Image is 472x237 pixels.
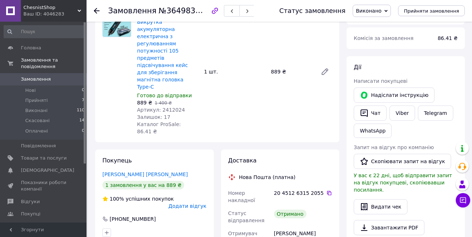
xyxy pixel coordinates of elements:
div: 1 шт. [201,67,268,77]
input: Пошук [4,25,85,38]
span: Запит на відгук про компанію [354,144,434,150]
span: Комісія за замовлення [354,35,414,41]
span: Скасовані [25,117,50,124]
span: [DEMOGRAPHIC_DATA] [21,167,74,174]
span: Залишок: 17 [137,114,170,120]
div: Ваш ID: 4046283 [23,11,87,17]
span: У вас є 22 дні, щоб відправити запит на відгук покупцеві, скопіювавши посилання. [354,173,452,193]
div: [PHONE_NUMBER] [109,215,156,223]
span: Покупці [21,211,40,217]
span: Показники роботи компанії [21,179,67,192]
span: №364983789 [159,6,210,15]
a: Viber [389,106,415,121]
a: Завантажити PDF [354,220,424,235]
div: 1 замовлення у вас на 889 ₴ [102,181,184,189]
button: Надіслати інструкцію [354,88,434,103]
button: Чат з покупцем [456,193,470,207]
span: Каталог ProSale: 86.41 ₴ [137,121,181,134]
img: Викрутка акумуляторна електрична з регулюванням потужності 105 предметів підсвічування кейс для з... [103,9,131,37]
span: Покупець [102,157,132,164]
span: Замовлення та повідомлення [21,57,87,70]
span: Написати покупцеві [354,78,407,84]
span: Повідомлення [21,143,56,149]
span: Додати відгук [168,203,206,209]
a: Telegram [418,106,453,121]
span: 100% [110,196,124,202]
div: успішних покупок [102,195,174,202]
button: Чат [354,106,387,121]
div: Отримано [274,210,306,218]
span: Головна [21,45,41,51]
span: Номер накладної [228,190,255,203]
span: Прийняті [25,97,48,104]
span: 86.41 ₴ [438,35,458,41]
div: 20 4512 6315 2055 [274,189,332,197]
span: 7 [82,97,84,104]
span: 889 ₴ [137,100,152,106]
span: Відгуки [21,198,40,205]
span: Прийняти замовлення [404,8,459,14]
span: Доставка [228,157,257,164]
span: Отримувач [228,231,257,236]
span: Замовлення [21,76,51,82]
span: Товари та послуги [21,155,67,161]
span: Виконані [25,107,48,114]
span: 0 [82,87,84,94]
span: Статус відправлення [228,210,265,223]
span: Артикул: 2412024 [137,107,185,113]
span: Оплачені [25,128,48,134]
div: Статус замовлення [279,7,345,14]
div: Повернутися назад [94,7,100,14]
span: Готово до відправки [137,93,192,98]
span: Виконано [356,8,381,14]
span: 110 [77,107,84,114]
span: Дії [354,64,361,71]
span: Нові [25,87,36,94]
div: 889 ₴ [268,67,315,77]
span: 0 [82,128,84,134]
a: [PERSON_NAME] [PERSON_NAME] [102,171,188,177]
div: Нова Пошта (платна) [237,174,297,181]
a: Редагувати [318,64,332,79]
button: Прийняти замовлення [398,5,465,16]
span: ChesnistShop [23,4,78,11]
span: 1 400 ₴ [155,100,172,106]
a: WhatsApp [354,124,392,138]
button: Скопіювати запит на відгук [354,154,451,169]
span: 14 [79,117,84,124]
a: Викрутка акумуляторна електрична з регулюванням потужності 105 предметів підсвічування кейс для з... [137,19,188,90]
span: Замовлення [108,6,156,15]
button: Видати чек [354,199,407,214]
